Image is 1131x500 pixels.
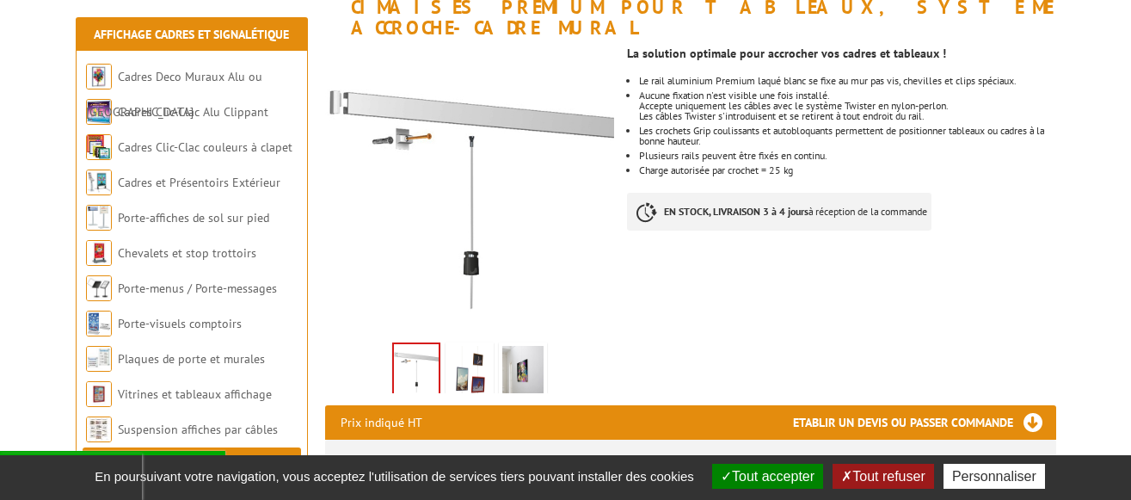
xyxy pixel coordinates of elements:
[639,76,1055,86] p: Le rail aluminium Premium laqué blanc se fixe au mur pas vis, chevilles et clips spéciaux.
[712,464,823,489] button: Tout accepter
[394,344,439,398] img: cimaises_250020.jpg
[86,134,112,160] img: Cadres Clic-Clac couleurs à clapet
[86,469,703,484] span: En poursuivant votre navigation, vous acceptez l'utilisation de services tiers pouvant installer ...
[639,111,1055,121] p: Les câbles Twister s'introduisent et se retirent à tout endroit du rail.
[944,464,1045,489] button: Personnaliser (fenêtre modale)
[86,240,112,266] img: Chevalets et stop trottoirs
[833,464,933,489] button: Tout refuser
[118,104,268,120] a: Cadres Clic-Clac Alu Clippant
[118,422,278,437] a: Suspension affiches par câbles
[86,69,262,120] a: Cadres Deco Muraux Alu ou [GEOGRAPHIC_DATA]
[639,126,1055,146] li: Les crochets Grip coulissants et autobloquants permettent de positionner tableaux ou cadres à la ...
[325,46,615,336] img: cimaises_250020.jpg
[118,175,280,190] a: Cadres et Présentoirs Extérieur
[639,151,1055,161] li: Plusieurs rails peuvent être fixés en continu.
[664,205,808,218] strong: EN STOCK, LIVRAISON 3 à 4 jours
[118,139,292,155] a: Cadres Clic-Clac couleurs à clapet
[502,346,544,399] img: rail_cimaise_horizontal_fixation_installation_cadre_decoration_tableau_vernissage_exposition_affi...
[86,381,112,407] img: Vitrines et tableaux affichage
[86,417,112,442] img: Suspension affiches par câbles
[86,170,112,195] img: Cadres et Présentoirs Extérieur
[118,386,272,402] a: Vitrines et tableaux affichage
[449,346,490,399] img: 250020_kit_premium_cimaises_cable.jpg
[793,405,1056,440] h3: Etablir un devis ou passer commande
[86,346,112,372] img: Plaques de porte et murales
[86,64,112,90] img: Cadres Deco Muraux Alu ou Bois
[118,351,265,367] a: Plaques de porte et murales
[118,245,256,261] a: Chevalets et stop trottoirs
[86,275,112,301] img: Porte-menus / Porte-messages
[639,101,1055,111] p: Accepte uniquement les câbles avec le système Twister en nylon-perlon.
[627,193,931,231] p: à réception de la commande
[341,405,422,440] p: Prix indiqué HT
[118,316,242,331] a: Porte-visuels comptoirs
[639,90,1055,101] p: Aucune fixation n'est visible une fois installé.
[118,210,269,225] a: Porte-affiches de sol sur pied
[94,27,289,42] a: Affichage Cadres et Signalétique
[118,281,277,296] a: Porte-menus / Porte-messages
[639,165,1055,176] li: Charge autorisée par crochet = 25 kg
[86,311,112,336] img: Porte-visuels comptoirs
[627,46,946,61] strong: La solution optimale pour accrocher vos cadres et tableaux !
[86,205,112,231] img: Porte-affiches de sol sur pied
